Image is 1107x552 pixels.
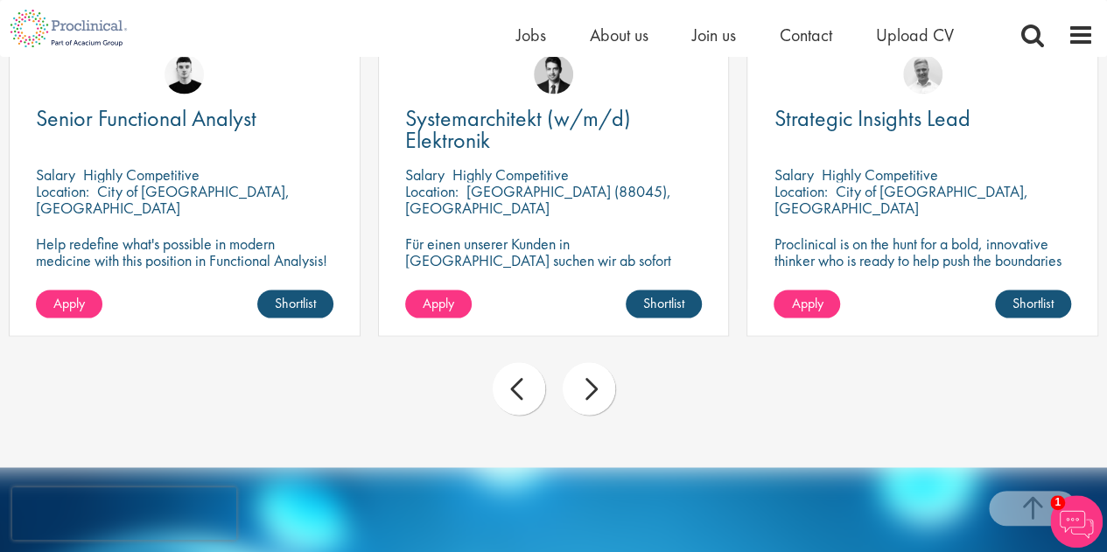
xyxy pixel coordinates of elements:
[774,180,1027,217] p: City of [GEOGRAPHIC_DATA], [GEOGRAPHIC_DATA]
[590,24,648,46] a: About us
[36,180,89,200] span: Location:
[774,290,840,318] a: Apply
[903,54,942,94] img: Joshua Bye
[36,234,333,268] p: Help redefine what's possible in modern medicine with this position in Functional Analysis!
[405,180,671,217] p: [GEOGRAPHIC_DATA] (88045), [GEOGRAPHIC_DATA]
[563,362,615,415] div: next
[1050,495,1103,548] img: Chatbot
[405,290,472,318] a: Apply
[405,234,703,301] p: Für einen unserer Kunden in [GEOGRAPHIC_DATA] suchen wir ab sofort einen Leitenden Systemarchitek...
[36,164,75,184] span: Salary
[995,290,1071,318] a: Shortlist
[821,164,937,184] p: Highly Competitive
[53,293,85,311] span: Apply
[774,234,1071,301] p: Proclinical is on the hunt for a bold, innovative thinker who is ready to help push the boundarie...
[36,107,333,129] a: Senior Functional Analyst
[774,180,827,200] span: Location:
[405,180,459,200] span: Location:
[780,24,832,46] a: Contact
[493,362,545,415] div: prev
[83,164,200,184] p: Highly Competitive
[774,164,813,184] span: Salary
[165,54,204,94] img: Patrick Melody
[692,24,736,46] a: Join us
[12,487,236,540] iframe: reCAPTCHA
[405,102,631,154] span: Systemarchitekt (w/m/d) Elektronik
[516,24,546,46] a: Jobs
[791,293,823,311] span: Apply
[876,24,954,46] a: Upload CV
[257,290,333,318] a: Shortlist
[36,290,102,318] a: Apply
[774,107,1071,129] a: Strategic Insights Lead
[36,102,256,132] span: Senior Functional Analyst
[774,102,970,132] span: Strategic Insights Lead
[1050,495,1065,510] span: 1
[452,164,569,184] p: Highly Competitive
[405,164,445,184] span: Salary
[36,180,290,217] p: City of [GEOGRAPHIC_DATA], [GEOGRAPHIC_DATA]
[423,293,454,311] span: Apply
[534,54,573,94] img: Thomas Wenig
[405,107,703,150] a: Systemarchitekt (w/m/d) Elektronik
[626,290,702,318] a: Shortlist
